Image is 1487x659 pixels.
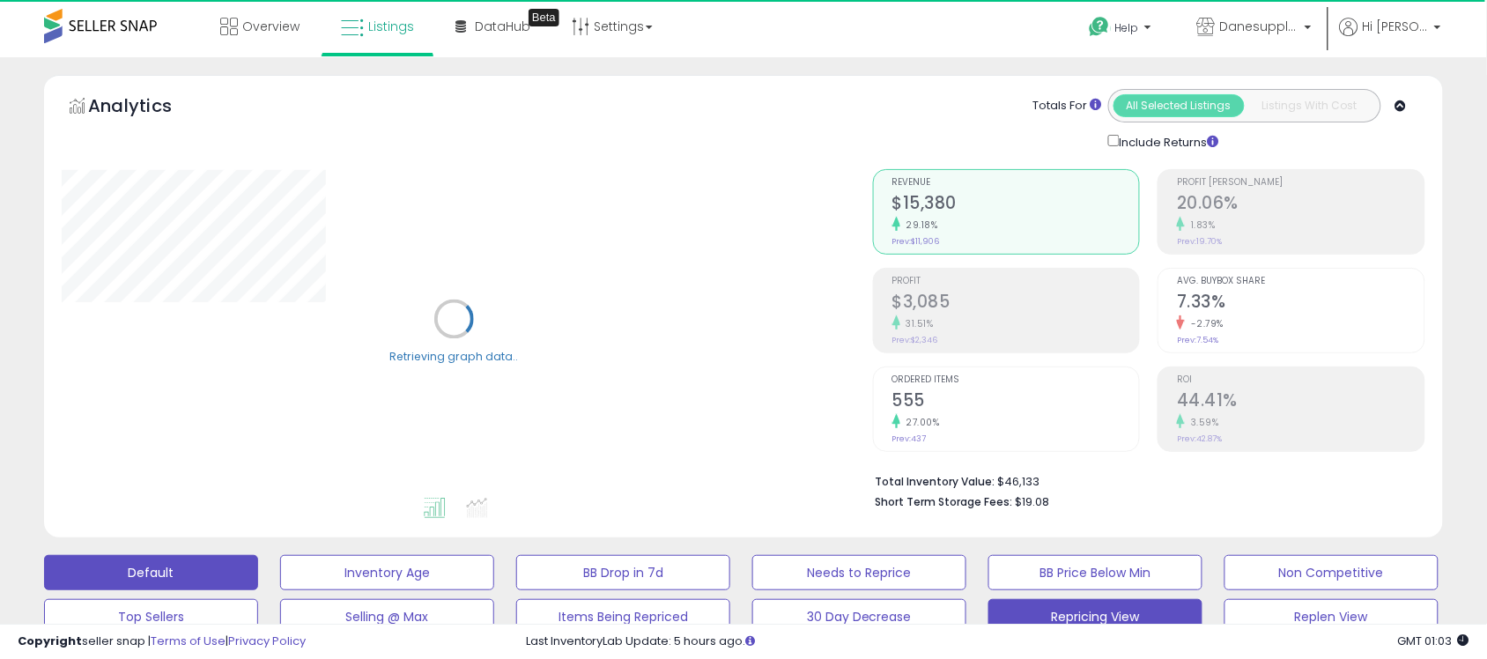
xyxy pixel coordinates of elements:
[892,178,1140,188] span: Revenue
[1115,20,1139,35] span: Help
[389,349,518,365] div: Retrieving graph data..
[1244,94,1375,117] button: Listings With Cost
[892,375,1140,385] span: Ordered Items
[228,633,306,649] a: Privacy Policy
[892,335,938,345] small: Prev: $2,346
[1177,236,1222,247] small: Prev: 19.70%
[1076,3,1169,57] a: Help
[526,633,1469,650] div: Last InventoryLab Update: 5 hours ago.
[892,433,927,444] small: Prev: 437
[892,193,1140,217] h2: $15,380
[1224,599,1439,634] button: Replen View
[1177,193,1424,217] h2: 20.06%
[280,599,494,634] button: Selling @ Max
[892,277,1140,286] span: Profit
[1033,98,1102,115] div: Totals For
[876,494,1013,509] b: Short Term Storage Fees:
[988,599,1202,634] button: Repricing View
[1363,18,1429,35] span: Hi [PERSON_NAME]
[1177,292,1424,315] h2: 7.33%
[892,236,940,247] small: Prev: $11,906
[1177,433,1222,444] small: Prev: 42.87%
[1220,18,1299,35] span: Danesupplyco
[752,599,966,634] button: 30 Day Decrease
[1095,131,1240,152] div: Include Returns
[752,555,966,590] button: Needs to Reprice
[1113,94,1245,117] button: All Selected Listings
[1177,277,1424,286] span: Avg. Buybox Share
[892,292,1140,315] h2: $3,085
[44,555,258,590] button: Default
[1224,555,1439,590] button: Non Competitive
[242,18,300,35] span: Overview
[1340,18,1441,57] a: Hi [PERSON_NAME]
[1089,16,1111,38] i: Get Help
[516,555,730,590] button: BB Drop in 7d
[876,470,1413,491] li: $46,133
[368,18,414,35] span: Listings
[900,218,938,232] small: 29.18%
[1177,390,1424,414] h2: 44.41%
[1177,178,1424,188] span: Profit [PERSON_NAME]
[1398,633,1469,649] span: 2025-08-15 01:03 GMT
[1185,218,1216,232] small: 1.83%
[1185,317,1224,330] small: -2.79%
[1185,416,1219,429] small: 3.59%
[151,633,226,649] a: Terms of Use
[18,633,82,649] strong: Copyright
[1177,375,1424,385] span: ROI
[18,633,306,650] div: seller snap | |
[475,18,530,35] span: DataHub
[516,599,730,634] button: Items Being Repriced
[88,93,206,122] h5: Analytics
[1177,335,1218,345] small: Prev: 7.54%
[44,599,258,634] button: Top Sellers
[900,416,940,429] small: 27.00%
[892,390,1140,414] h2: 555
[876,474,995,489] b: Total Inventory Value:
[1016,493,1050,510] span: $19.08
[988,555,1202,590] button: BB Price Below Min
[529,9,559,26] div: Tooltip anchor
[900,317,934,330] small: 31.51%
[280,555,494,590] button: Inventory Age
